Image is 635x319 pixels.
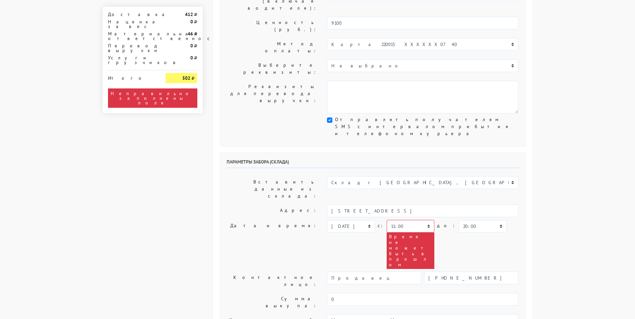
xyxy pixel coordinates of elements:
[190,19,193,25] strong: 0
[222,59,322,78] label: Выберите реквизиты:
[222,81,322,113] label: Реквизиты для перевода выручки:
[222,205,322,217] label: Адрес:
[222,38,322,57] label: Метод оплаты:
[103,55,161,65] div: Услуги грузчиков
[387,233,434,269] div: Время не может быть в прошлом
[190,43,193,49] strong: 0
[378,220,384,232] label: c:
[222,17,322,35] label: Ценность (руб.):
[108,73,156,80] div: Итого
[227,159,519,168] h6: Параметры забора (склада)
[103,31,161,41] div: Материальная ответственность
[424,272,518,284] input: Телефон
[190,55,193,61] strong: 0
[327,272,421,284] input: Имя
[185,11,193,17] strong: 412
[108,88,197,108] div: Неправильно заполнены поля
[182,75,190,81] strong: 502
[222,293,322,312] label: Сумма выкупа:
[222,220,322,269] label: Дата и время:
[437,220,456,232] label: до:
[335,116,518,137] label: Отправлять получателям SMS с интервалом прибытия и телефоном курьера
[103,12,161,17] div: Доставка
[103,19,161,29] div: Наценка за вес
[188,31,193,37] strong: 46
[222,272,322,290] label: Контактное лицо:
[103,43,161,53] div: Перевод выручки
[222,176,322,202] label: Вставить данные из склада:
